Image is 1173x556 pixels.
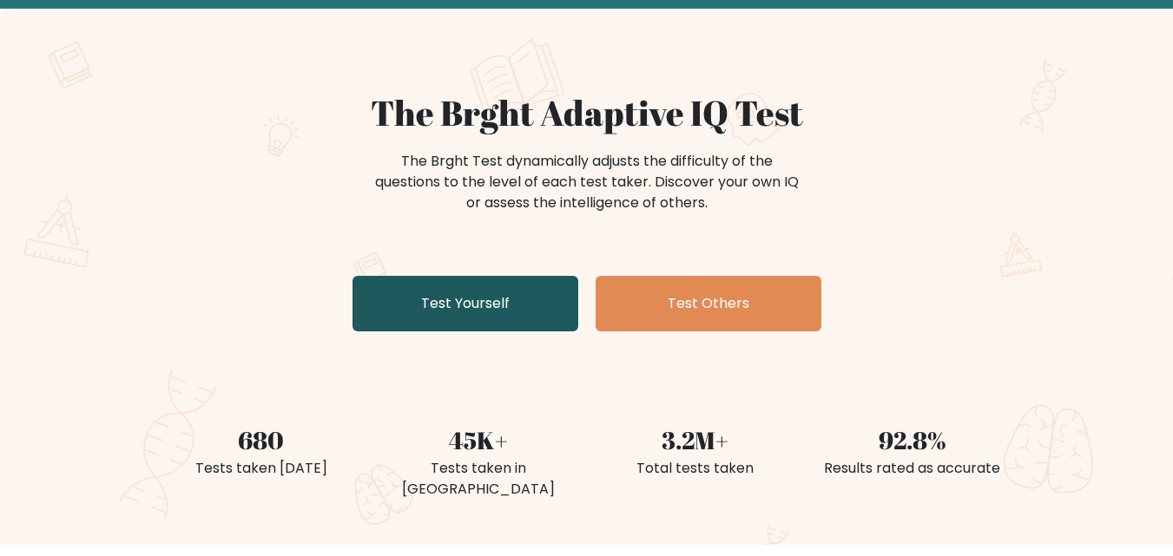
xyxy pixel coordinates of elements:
div: Tests taken [DATE] [163,458,359,479]
h1: The Brght Adaptive IQ Test [163,92,1011,134]
div: Results rated as accurate [814,458,1011,479]
div: 680 [163,422,359,458]
a: Test Others [596,276,821,331]
div: Tests taken in [GEOGRAPHIC_DATA] [380,458,577,500]
div: 45K+ [380,422,577,458]
div: Total tests taken [597,458,794,479]
div: 92.8% [814,422,1011,458]
div: 3.2M+ [597,422,794,458]
div: The Brght Test dynamically adjusts the difficulty of the questions to the level of each test take... [370,151,804,213]
a: Test Yourself [353,276,578,331]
